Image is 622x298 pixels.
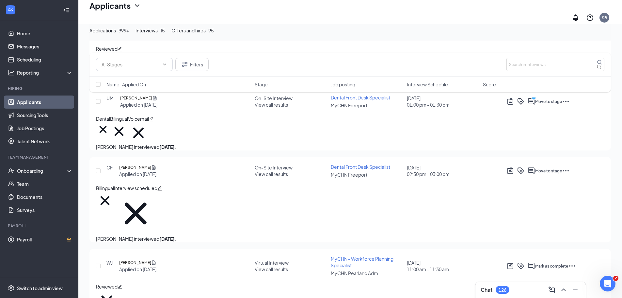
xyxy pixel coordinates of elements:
svg: QuestionInfo [586,14,594,22]
svg: WorkstreamLogo [7,7,14,13]
svg: Cross [114,192,157,235]
div: Applied on [DATE] [119,266,156,272]
a: PayrollCrown [17,233,73,246]
a: Team [17,177,73,190]
svg: Ellipses [562,167,570,175]
div: SB [602,15,607,21]
span: Job posting [331,81,355,88]
p: MyCHN Freeport [331,171,403,178]
h5: [PERSON_NAME] [119,259,151,266]
div: WJ [106,259,113,266]
svg: ActiveChat [527,167,535,175]
span: Interview scheduled [114,185,157,191]
svg: ActiveNote [506,262,514,270]
svg: ChevronUp [560,286,567,294]
span: 02:30 pm - 03:00 pm [407,171,450,177]
button: Move to stage [535,97,562,105]
div: CF [106,164,113,171]
svg: Minimize [571,286,579,294]
a: Applicants [17,96,73,109]
div: On-Site Interview [255,164,293,171]
span: Move to stage [535,99,562,104]
div: Reporting [17,69,73,76]
button: ChevronUp [558,285,569,295]
button: Mark as complete [535,262,568,270]
svg: ActiveNote [506,167,514,175]
span: View call results [255,171,288,177]
div: Applications · 999+ [89,27,129,34]
svg: ChevronDown [133,2,141,9]
svg: ActiveTag [517,97,525,105]
a: Sourcing Tools [17,109,73,122]
div: Applied on [DATE] [119,171,156,177]
span: View call results [255,266,288,272]
svg: Document [151,164,156,171]
svg: ComposeMessage [548,286,556,294]
div: [DATE] [407,95,450,108]
span: Name · Applied On [106,81,146,88]
svg: ActiveTag [517,262,525,270]
svg: ChevronDown [162,62,167,67]
span: Score [483,81,496,88]
svg: ActiveChat [527,262,535,270]
div: Onboarding [17,167,67,174]
span: Bilingual [96,185,114,191]
span: edit [149,117,153,121]
div: Team Management [8,154,72,160]
div: Applied on [DATE] [120,101,157,108]
div: [DATE] [407,259,449,272]
div: Virtual Interview [255,259,289,266]
div: Hiring [8,86,72,91]
svg: Ellipses [562,97,570,105]
span: Mark as complete [535,264,568,269]
a: Job Postings [17,122,73,135]
svg: Analysis [8,69,14,76]
input: Search in interviews [506,58,604,71]
div: Offers and hires · 95 [171,27,214,34]
span: Interview Schedule [407,81,448,88]
div: Switch to admin view [17,285,63,291]
svg: Cross [128,122,149,143]
svg: UserCheck [8,167,14,174]
div: [DATE] [407,164,450,177]
a: Scheduling [17,53,73,66]
button: Move to stage [535,167,562,175]
svg: Filter [181,61,189,68]
span: Voicemail [128,116,149,122]
svg: Cross [96,192,114,210]
button: Filter Filters [175,58,209,71]
h3: Chat [481,286,492,293]
a: Home [17,27,73,40]
a: Messages [17,40,73,53]
div: Interviews · 15 [136,27,165,34]
svg: Cross [110,122,128,140]
a: Talent Network [17,135,73,148]
div: 126 [499,287,506,293]
span: edit [118,285,122,289]
svg: MagnifyingGlass [597,60,602,65]
a: Documents [17,190,73,203]
span: Bilingual [110,116,128,122]
svg: Collapse [63,7,70,13]
svg: Notifications [572,14,580,22]
svg: Settings [8,285,14,291]
svg: Document [151,259,156,266]
p: [PERSON_NAME] interviewed . [96,235,604,242]
b: [DATE] [159,236,175,242]
iframe: Intercom live chat [600,276,615,291]
span: Move to stage [535,168,562,173]
h5: [PERSON_NAME] [119,164,151,171]
a: Surveys [17,203,73,217]
svg: ActiveTag [517,167,525,175]
span: 11:00 am - 11:30 am [407,266,449,272]
span: Dental Front Desk Specialist [331,164,390,170]
svg: Cross [96,122,110,136]
b: [DATE] [159,144,175,150]
span: 2 [613,276,618,281]
span: Reviewed [96,284,118,289]
svg: PrimaryDot [531,95,539,103]
input: All Stages [102,61,159,68]
p: MyCHN Pearland Adm ... [331,270,403,276]
span: Stage [255,81,268,88]
button: Minimize [570,285,581,295]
